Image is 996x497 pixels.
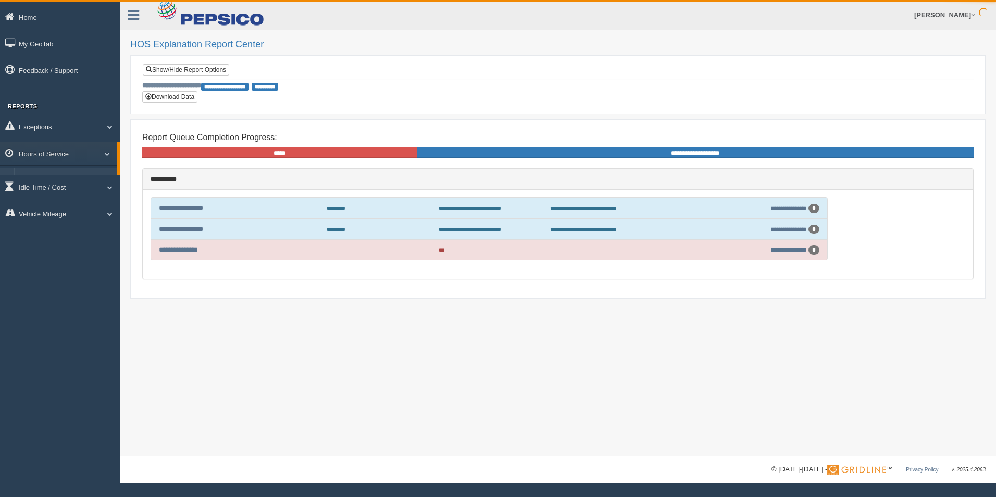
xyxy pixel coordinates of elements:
h4: Report Queue Completion Progress: [142,133,974,142]
img: Gridline [827,465,886,475]
a: Privacy Policy [906,467,938,473]
a: Show/Hide Report Options [143,64,229,76]
span: v. 2025.4.2063 [952,467,986,473]
div: © [DATE]-[DATE] - ™ [771,464,986,475]
button: Download Data [142,91,197,103]
a: HOS Explanation Reports [19,168,117,187]
h2: HOS Explanation Report Center [130,40,986,50]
